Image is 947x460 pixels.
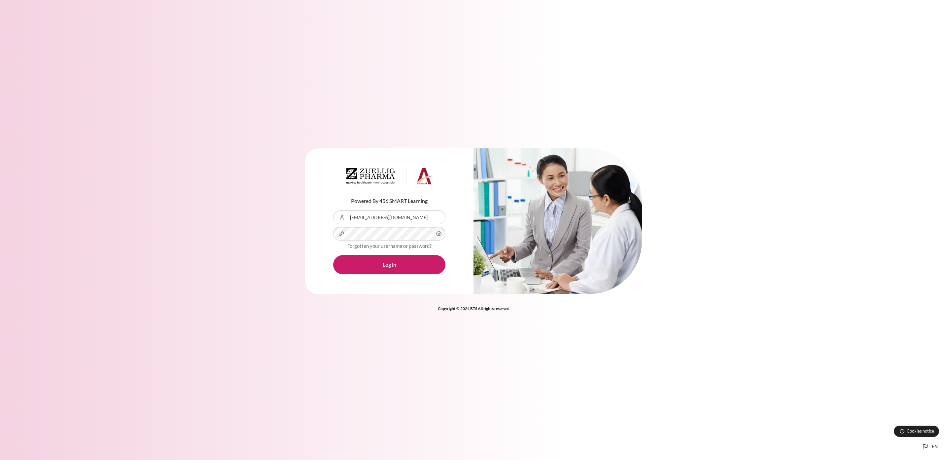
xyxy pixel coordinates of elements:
[333,210,445,224] input: Username or Email Address
[438,306,509,311] strong: Copyright © 2024 BTS All rights reserved
[333,197,445,205] p: Powered By 456 SMART Learning
[346,168,432,185] img: Architeck
[347,243,432,249] a: Forgotten your username or password?
[907,428,934,434] span: Cookies notice
[333,255,445,274] button: Log in
[346,168,432,187] a: Architeck
[932,443,938,450] span: en
[919,440,940,453] button: Languages
[894,426,939,437] button: Cookies notice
